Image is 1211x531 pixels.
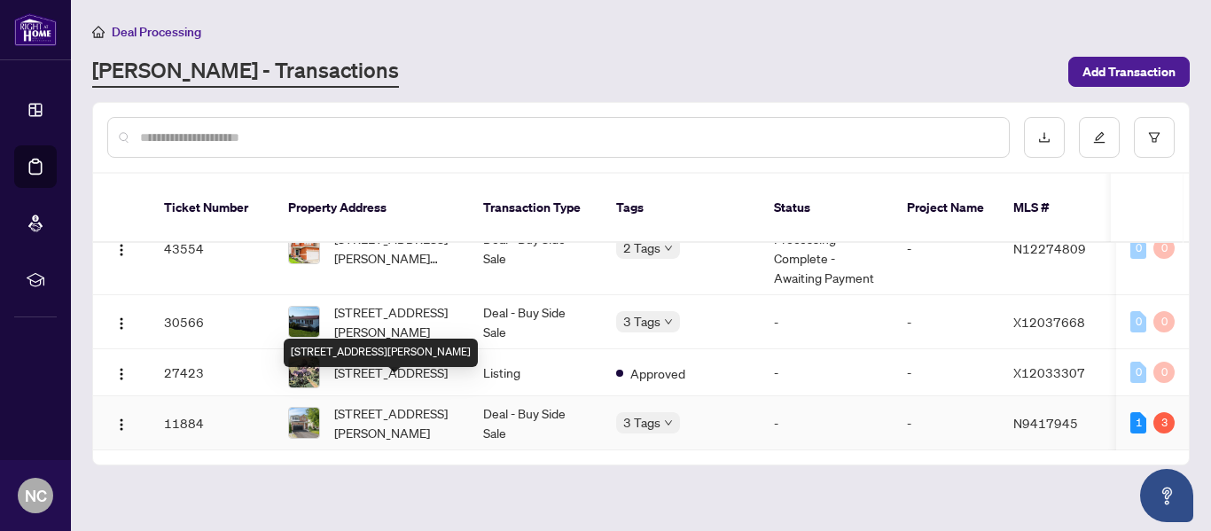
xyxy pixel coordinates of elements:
[760,349,893,396] td: -
[469,295,602,349] td: Deal - Buy Side Sale
[1153,362,1175,383] div: 0
[664,418,673,427] span: down
[1130,362,1146,383] div: 0
[334,229,455,268] span: [STREET_ADDRESS][PERSON_NAME][PERSON_NAME]
[114,418,129,432] img: Logo
[623,311,660,332] span: 3 Tags
[150,349,274,396] td: 27423
[1134,117,1175,158] button: filter
[334,403,455,442] span: [STREET_ADDRESS][PERSON_NAME]
[1140,469,1193,522] button: Open asap
[1082,58,1176,86] span: Add Transaction
[664,244,673,253] span: down
[14,13,57,46] img: logo
[602,174,760,243] th: Tags
[1130,311,1146,332] div: 0
[289,357,319,387] img: thumbnail-img
[107,308,136,336] button: Logo
[284,339,478,367] div: [STREET_ADDRESS][PERSON_NAME]
[1093,131,1106,144] span: edit
[1024,117,1065,158] button: download
[1130,412,1146,433] div: 1
[760,396,893,450] td: -
[469,174,602,243] th: Transaction Type
[150,295,274,349] td: 30566
[664,317,673,326] span: down
[1148,131,1160,144] span: filter
[893,349,999,396] td: -
[469,396,602,450] td: Deal - Buy Side Sale
[893,295,999,349] td: -
[107,358,136,387] button: Logo
[1153,311,1175,332] div: 0
[1130,238,1146,259] div: 0
[114,316,129,331] img: Logo
[334,363,448,382] span: [STREET_ADDRESS]
[893,174,999,243] th: Project Name
[623,412,660,433] span: 3 Tags
[289,233,319,263] img: thumbnail-img
[760,174,893,243] th: Status
[150,396,274,450] td: 11884
[289,408,319,438] img: thumbnail-img
[893,396,999,450] td: -
[112,24,201,40] span: Deal Processing
[107,409,136,437] button: Logo
[893,202,999,295] td: -
[1079,117,1120,158] button: edit
[289,307,319,337] img: thumbnail-img
[1013,240,1086,256] span: N12274809
[92,26,105,38] span: home
[999,174,1106,243] th: MLS #
[469,349,602,396] td: Listing
[107,234,136,262] button: Logo
[760,295,893,349] td: -
[1038,131,1051,144] span: download
[1013,364,1085,380] span: X12033307
[334,302,455,341] span: [STREET_ADDRESS][PERSON_NAME]
[760,202,893,295] td: Transaction Processing Complete - Awaiting Payment
[92,56,399,88] a: [PERSON_NAME] - Transactions
[1153,238,1175,259] div: 0
[1068,57,1190,87] button: Add Transaction
[1013,314,1085,330] span: X12037668
[25,483,47,508] span: NC
[1013,415,1078,431] span: N9417945
[469,202,602,295] td: Deal - Buy Side Sale
[114,243,129,257] img: Logo
[150,202,274,295] td: 43554
[274,174,469,243] th: Property Address
[623,238,660,258] span: 2 Tags
[630,363,685,383] span: Approved
[114,367,129,381] img: Logo
[1153,412,1175,433] div: 3
[150,174,274,243] th: Ticket Number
